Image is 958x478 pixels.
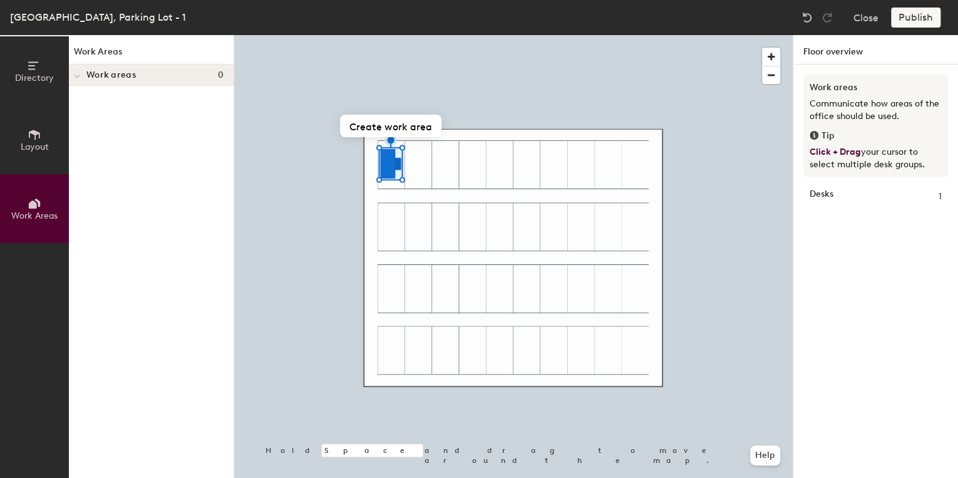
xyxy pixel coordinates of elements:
[793,35,958,65] h1: Floor overview
[21,142,49,152] span: Layout
[810,146,942,171] p: your cursor to select multiple desk groups.
[810,147,861,157] span: Click + Drag
[10,9,186,25] div: [GEOGRAPHIC_DATA], Parking Lot - 1
[853,8,878,28] button: Close
[801,11,813,24] img: Undo
[218,70,224,80] span: 0
[810,190,833,204] strong: Desks
[11,210,58,221] span: Work Areas
[810,129,942,143] div: Tip
[810,81,942,95] h3: Work areas
[340,115,441,137] button: Create work area
[69,45,234,65] h1: Work Areas
[939,190,942,204] span: 1
[750,445,780,465] button: Help
[810,98,942,123] p: Communicate how areas of the office should be used.
[15,73,54,83] span: Directory
[821,11,833,24] img: Redo
[86,70,136,80] span: Work areas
